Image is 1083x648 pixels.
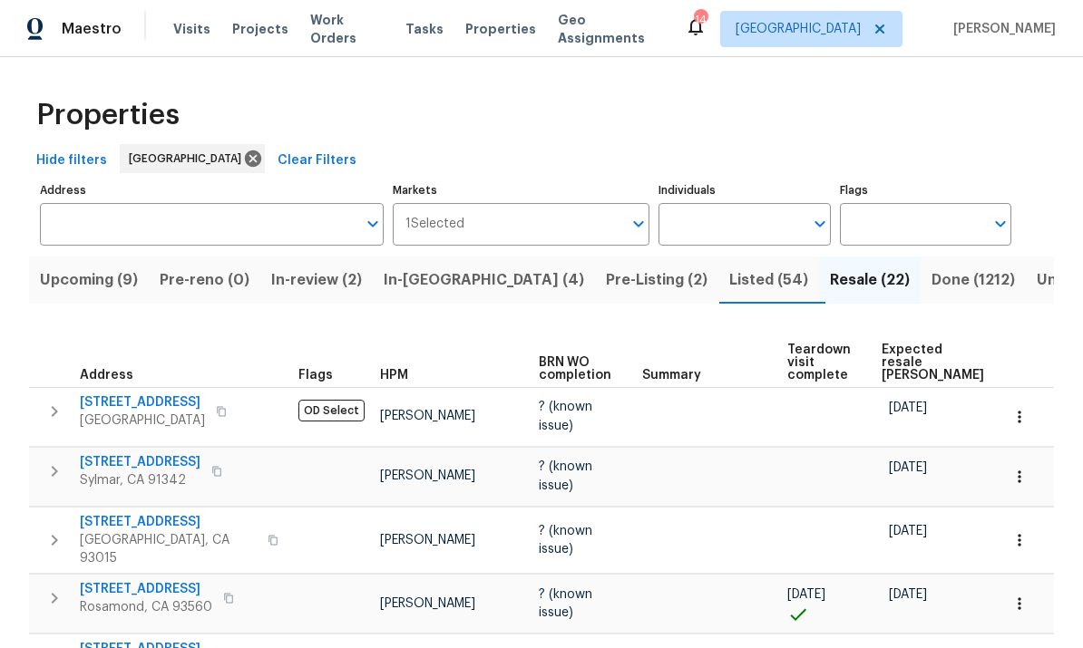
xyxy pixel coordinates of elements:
span: Listed (54) [729,267,808,293]
span: Geo Assignments [558,11,663,47]
span: Rosamond, CA 93560 [80,598,212,616]
span: [DATE] [889,588,927,601]
button: Open [360,211,385,237]
span: Hide filters [36,150,107,172]
span: ? (known issue) [539,401,592,431]
label: Flags [840,185,1011,196]
label: Address [40,185,384,196]
span: Pre-Listing (2) [606,267,707,293]
button: Clear Filters [270,144,364,178]
span: Work Orders [310,11,384,47]
span: [STREET_ADDRESS] [80,580,212,598]
span: Upcoming (9) [40,267,138,293]
span: [STREET_ADDRESS] [80,513,257,531]
span: ? (known issue) [539,588,592,619]
span: [DATE] [889,401,927,414]
span: OD Select [298,400,365,421]
div: 14 [694,11,707,29]
span: Teardown visit complete [787,343,851,382]
span: [PERSON_NAME] [380,410,475,422]
div: [GEOGRAPHIC_DATA] [120,144,265,173]
span: Maestro [62,20,122,38]
span: [PERSON_NAME] [946,20,1056,38]
span: [PERSON_NAME] [380,597,475,610]
span: Expected resale [PERSON_NAME] [882,343,984,382]
span: Properties [465,20,536,38]
span: Clear Filters [278,150,356,172]
span: [GEOGRAPHIC_DATA], CA 93015 [80,531,257,567]
span: BRN WO completion [539,356,611,382]
button: Open [807,211,833,237]
button: Hide filters [29,144,114,178]
span: [DATE] [787,588,825,601]
span: Projects [232,20,288,38]
span: Tasks [405,23,444,35]
span: 1 Selected [405,217,464,232]
span: Done (1212) [932,267,1015,293]
label: Individuals [659,185,830,196]
span: Sylmar, CA 91342 [80,471,200,489]
span: [PERSON_NAME] [380,534,475,546]
span: Pre-reno (0) [160,267,249,293]
span: [STREET_ADDRESS] [80,453,200,471]
span: ? (known issue) [539,525,592,556]
span: [PERSON_NAME] [380,469,475,482]
span: [GEOGRAPHIC_DATA] [736,20,861,38]
span: HPM [380,369,408,382]
span: [GEOGRAPHIC_DATA] [80,411,205,430]
span: Properties [36,106,180,124]
span: [DATE] [889,525,927,537]
span: Address [80,369,133,382]
span: Summary [642,369,701,382]
span: In-[GEOGRAPHIC_DATA] (4) [384,267,584,293]
button: Open [626,211,651,237]
span: Resale (22) [830,267,910,293]
span: [DATE] [889,461,927,474]
span: Visits [173,20,210,38]
span: [STREET_ADDRESS] [80,393,205,411]
label: Markets [393,185,650,196]
span: In-review (2) [271,267,362,293]
span: [GEOGRAPHIC_DATA] [129,150,249,168]
button: Open [988,211,1013,237]
span: ? (known issue) [539,460,592,491]
span: Flags [298,369,333,382]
